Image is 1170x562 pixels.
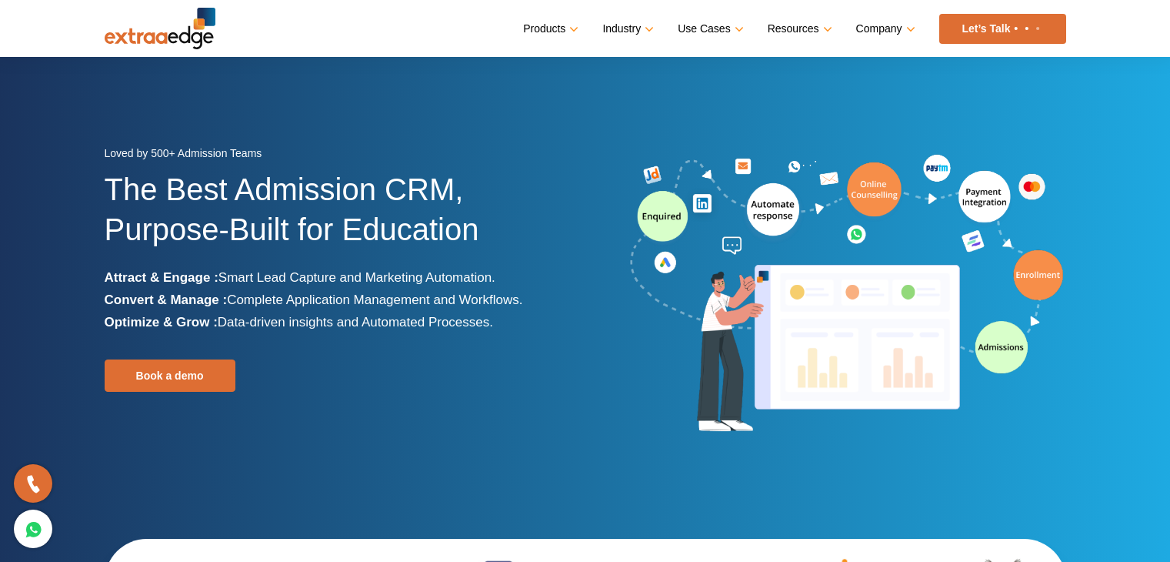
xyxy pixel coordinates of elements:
b: Attract & Engage : [105,270,218,285]
a: Industry [602,18,651,40]
span: Data-driven insights and Automated Processes. [218,315,493,330]
a: Book a demo [105,360,235,392]
a: Use Cases [678,18,740,40]
a: Company [856,18,912,40]
b: Optimize & Grow : [105,315,218,330]
a: Let’s Talk [939,14,1066,44]
span: Smart Lead Capture and Marketing Automation. [218,270,495,285]
span: Complete Application Management and Workflows. [227,293,522,307]
a: Resources [768,18,829,40]
div: Loved by 500+ Admission Teams [105,142,574,169]
h1: The Best Admission CRM, Purpose-Built for Education [105,169,574,266]
img: admission-software-home-page-header [628,151,1066,438]
b: Convert & Manage : [105,293,228,307]
a: Products [523,18,575,40]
